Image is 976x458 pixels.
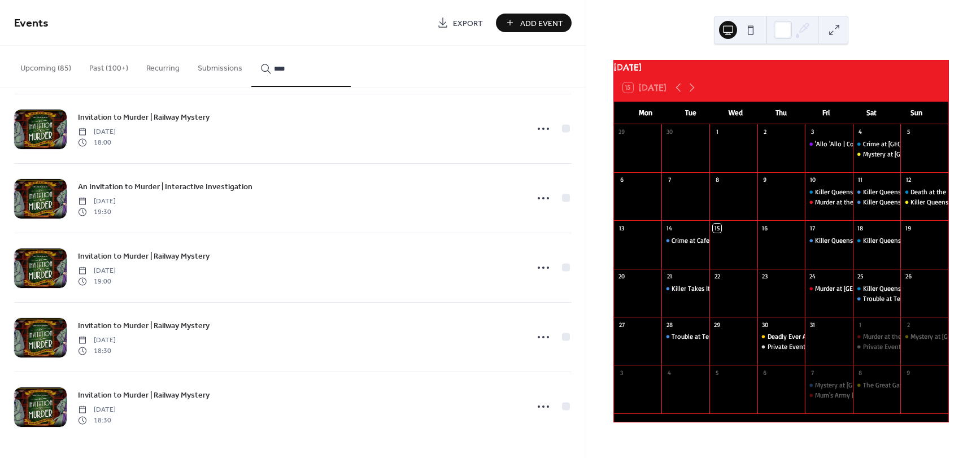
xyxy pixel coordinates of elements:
[805,236,853,246] div: Killer Queens - Night at the Museum | Railway Mystery
[805,139,853,149] div: 'Allo 'Allo | Comedy Dining Experience
[853,187,901,197] div: Killer Queens - Night at the Museum | Railway Mystery
[189,46,251,86] button: Submissions
[78,266,116,276] span: [DATE]
[904,272,912,281] div: 26
[853,332,901,342] div: Murder at the Moulin Rouge | Criminal Cabaret
[804,102,849,124] div: Fri
[805,284,853,294] div: Murder at Gatsby Manor | Criminal Cabaret
[78,276,116,286] span: 19:00
[759,102,804,124] div: Thu
[614,60,948,74] div: [DATE]
[904,224,912,232] div: 19
[900,332,948,342] div: Mystery at Bludgeonton Manor | Interactive Investigation
[768,342,805,352] div: Private Event
[808,176,817,184] div: 10
[665,176,673,184] div: 7
[849,102,894,124] div: Sat
[80,46,137,86] button: Past (100+)
[672,236,811,246] div: Crime at Cafe [PERSON_NAME] | Railway Mystery
[815,236,971,246] div: Killer Queens - Night at the Museum | Railway Mystery
[78,390,210,402] span: Invitation to Murder | Railway Mystery
[808,224,817,232] div: 17
[853,294,901,304] div: Trouble at Terror Towers | Railway Mystery
[805,198,853,207] div: Murder at the Moulin Rouge | Criminal Cabaret
[761,320,769,329] div: 30
[713,176,721,184] div: 8
[805,381,853,390] div: Mystery at Bludgeonton Manor | Railway Mystery
[815,198,967,207] div: Murder at the [GEOGRAPHIC_DATA] | Criminal Cabaret
[668,102,713,124] div: Tue
[78,389,210,402] a: Invitation to Murder | Railway Mystery
[78,405,116,415] span: [DATE]
[904,368,912,377] div: 9
[617,320,626,329] div: 27
[815,381,958,390] div: Mystery at [GEOGRAPHIC_DATA] | Railway Mystery
[815,139,923,149] div: 'Allo 'Allo | Comedy Dining Experience
[78,112,210,124] span: Invitation to Murder | Railway Mystery
[853,139,901,149] div: Crime at Clue-Doh Manor | Railway Mystery
[713,368,721,377] div: 5
[665,128,673,136] div: 30
[617,272,626,281] div: 20
[496,14,572,32] button: Add Event
[713,128,721,136] div: 1
[665,224,673,232] div: 14
[520,18,563,29] span: Add Event
[856,224,865,232] div: 18
[617,368,626,377] div: 3
[805,187,853,197] div: Killer Queens - Night at the Museum | Railway Mystery
[78,207,116,217] span: 19:30
[78,137,116,147] span: 18:00
[757,332,805,342] div: Deadly Ever After | Interactive Investigation
[853,150,901,159] div: Mystery at Bludgeonton Manor | Interactive Investigation
[815,187,971,197] div: Killer Queens - Night at the Museum | Railway Mystery
[815,391,902,400] div: Mum's Army | Criminal Cabaret
[11,46,80,86] button: Upcoming (85)
[14,12,49,34] span: Events
[815,284,956,294] div: Murder at [GEOGRAPHIC_DATA] | Criminal Cabaret
[761,368,769,377] div: 6
[78,181,252,193] span: An Invitation to Murder | Interactive Investigation
[853,342,901,352] div: Private Event
[665,320,673,329] div: 28
[672,332,794,342] div: Trouble at Terror Towers | Railway Mystery
[808,272,817,281] div: 24
[904,128,912,136] div: 5
[78,250,210,263] a: Invitation to Murder | Railway Mystery
[900,187,948,197] div: Death at the Rock and Roll Diner | Railway Mystery
[808,320,817,329] div: 31
[894,102,939,124] div: Sun
[617,176,626,184] div: 6
[761,224,769,232] div: 16
[863,342,901,352] div: Private Event
[856,272,865,281] div: 25
[453,18,483,29] span: Export
[856,320,865,329] div: 1
[661,236,709,246] div: Crime at Cafe Rene | Railway Mystery
[900,198,948,207] div: Killer Queens - Night at the Museum | Interactive Investigation
[904,176,912,184] div: 12
[761,272,769,281] div: 23
[856,368,865,377] div: 8
[661,332,709,342] div: Trouble at Terror Towers | Railway Mystery
[713,224,721,232] div: 15
[853,198,901,207] div: Killer Queens - Night at the Museum | Railway Mystery
[78,111,210,124] a: Invitation to Murder | Railway Mystery
[429,14,491,32] a: Export
[78,415,116,425] span: 18:30
[665,368,673,377] div: 4
[78,320,210,332] span: Invitation to Murder | Railway Mystery
[661,284,709,294] div: Killer Takes It All | Railway Mystery
[78,197,116,207] span: [DATE]
[137,46,189,86] button: Recurring
[665,272,673,281] div: 21
[856,128,865,136] div: 4
[78,346,116,356] span: 18:30
[768,332,892,342] div: Deadly Ever After | Interactive Investigation
[757,342,805,352] div: Private Event
[904,320,912,329] div: 2
[713,272,721,281] div: 22
[78,180,252,193] a: An Invitation to Murder | Interactive Investigation
[808,368,817,377] div: 7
